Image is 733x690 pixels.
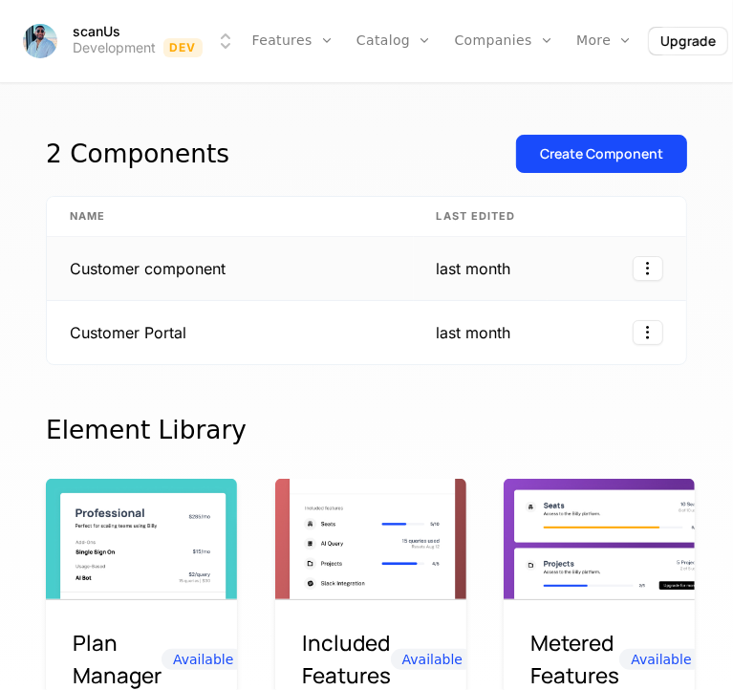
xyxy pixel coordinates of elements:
[162,649,245,670] span: Available
[73,25,120,38] span: scanUs
[633,256,663,281] button: Select action
[46,135,229,173] div: 2 Components
[633,320,663,345] button: Select action
[47,197,414,237] th: Name
[649,28,727,54] button: Upgrade
[437,321,525,344] div: last month
[540,144,663,163] div: Create Component
[47,301,414,364] td: Customer Portal
[23,20,237,62] button: Select environment
[391,649,474,670] span: Available
[414,197,548,237] th: Last edited
[516,135,687,173] button: Create Component
[163,38,203,57] span: Dev
[46,411,687,449] div: Element Library
[47,237,414,301] td: Customer component
[619,649,702,670] span: Available
[23,24,57,58] img: scanUs
[437,257,525,280] div: last month
[73,38,156,57] div: Development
